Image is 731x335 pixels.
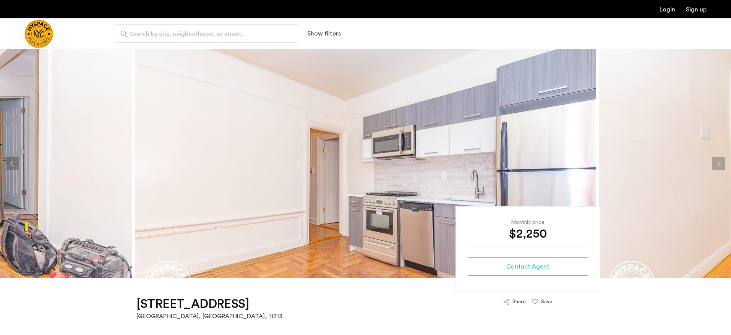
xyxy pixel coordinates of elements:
[541,298,553,306] div: Save
[24,19,53,48] a: Cazamio Logo
[468,226,588,241] div: $2,250
[24,19,53,48] img: logo
[660,6,675,13] a: Login
[136,296,282,321] a: [STREET_ADDRESS][GEOGRAPHIC_DATA], [GEOGRAPHIC_DATA], 11213
[686,6,707,13] a: Registration
[6,157,19,170] button: Previous apartment
[136,296,282,312] h1: [STREET_ADDRESS]
[307,29,341,38] button: Show or hide filters
[136,312,282,321] h2: [GEOGRAPHIC_DATA], [GEOGRAPHIC_DATA] , 11213
[512,298,526,306] div: Share
[468,218,588,226] div: Monthly price
[712,157,725,170] button: Next apartment
[115,24,298,43] input: Apartment Search
[135,49,596,278] img: apartment
[468,257,588,276] button: button
[130,29,277,39] span: Search by city, neighborhood, or street.
[506,262,549,271] span: Contact Agent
